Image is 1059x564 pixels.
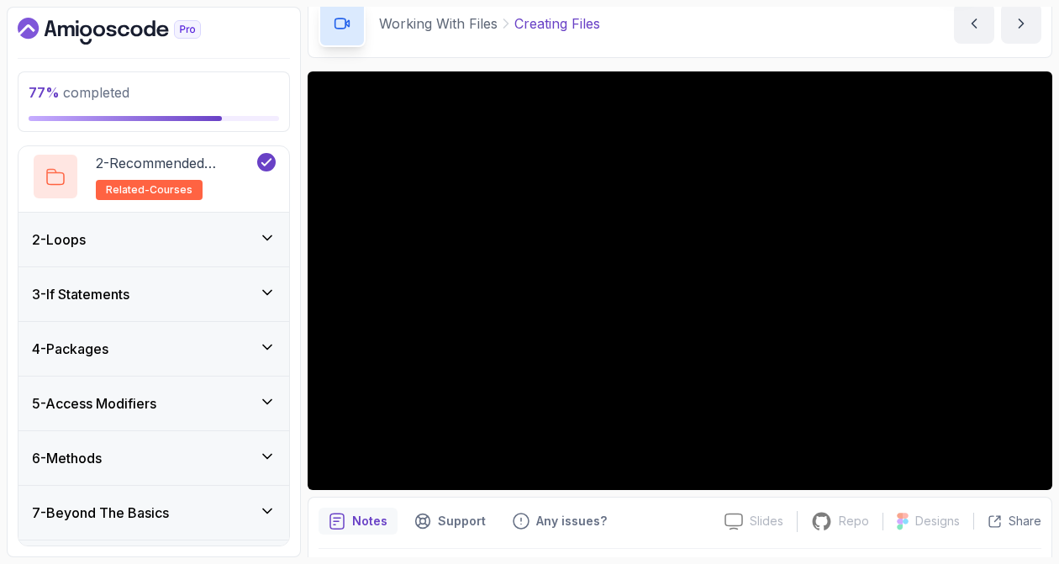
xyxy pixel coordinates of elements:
p: Designs [915,513,960,530]
button: 7-Beyond The Basics [18,486,289,540]
p: Any issues? [536,513,607,530]
button: next content [1001,3,1041,44]
p: Creating Files [514,13,600,34]
p: Support [438,513,486,530]
span: completed [29,84,129,101]
button: notes button [319,508,398,535]
button: 4-Packages [18,322,289,376]
button: Feedback button [503,508,617,535]
h3: 7 - Beyond The Basics [32,503,169,523]
p: Notes [352,513,387,530]
button: 5-Access Modifiers [18,377,289,430]
p: Slides [750,513,783,530]
span: related-courses [106,183,192,197]
button: 2-Loops [18,213,289,266]
h3: 3 - If Statements [32,284,129,304]
p: Share [1009,513,1041,530]
a: Dashboard [18,18,240,45]
h3: 4 - Packages [32,339,108,359]
p: Working With Files [379,13,498,34]
button: 3-If Statements [18,267,289,321]
iframe: 1 - Creating Files [308,71,1052,490]
h3: 6 - Methods [32,448,102,468]
button: Share [973,513,1041,530]
button: Support button [404,508,496,535]
h3: 5 - Access Modifiers [32,393,156,414]
button: previous content [954,3,994,44]
p: 2 - Recommended Courses [96,153,254,173]
button: 2-Recommended Coursesrelated-courses [32,153,276,200]
h3: 2 - Loops [32,229,86,250]
p: Repo [839,513,869,530]
button: 6-Methods [18,431,289,485]
span: 77 % [29,84,60,101]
